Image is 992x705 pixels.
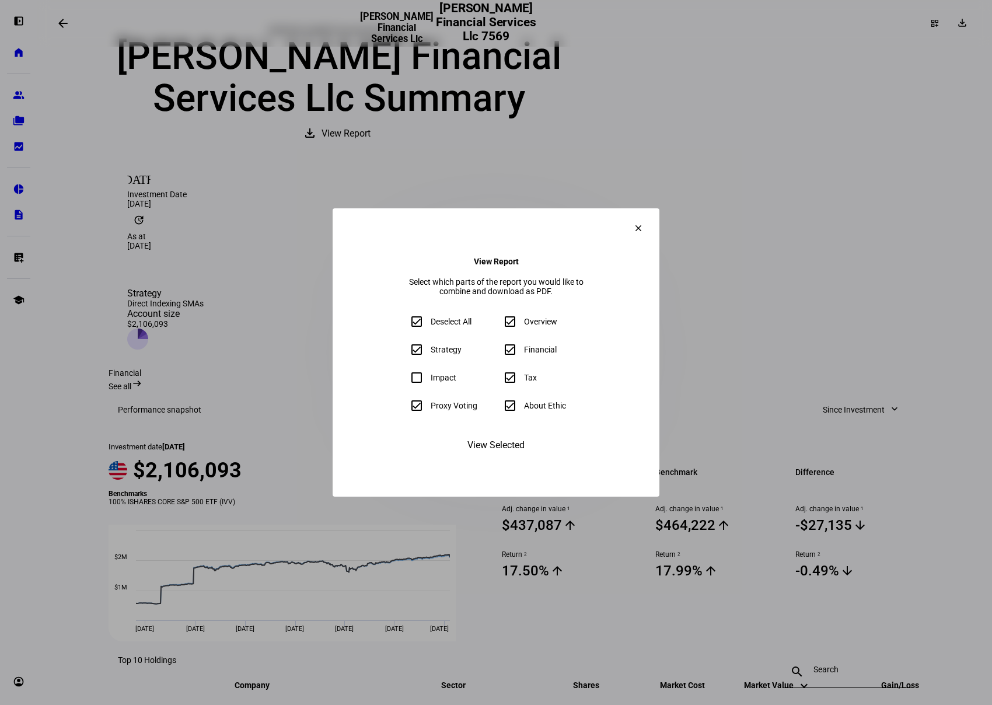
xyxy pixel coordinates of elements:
[524,317,557,326] div: Overview
[431,345,462,354] div: Strategy
[403,277,589,296] div: Select which parts of the report you would like to combine and download as PDF.
[431,401,477,410] div: Proxy Voting
[431,317,471,326] div: Deselect All
[524,345,557,354] div: Financial
[524,373,537,382] div: Tax
[467,431,525,459] span: View Selected
[633,223,644,233] mat-icon: clear
[524,401,566,410] div: About Ethic
[451,431,541,459] button: View Selected
[474,257,519,266] h4: View Report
